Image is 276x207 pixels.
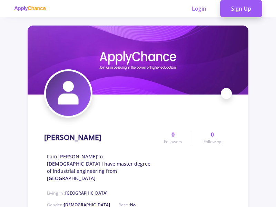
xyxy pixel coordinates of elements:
img: Anita Golmohammadicover image [28,26,248,95]
span: I am [PERSON_NAME]’m [DEMOGRAPHIC_DATA] I have master degree of industrial engineering from [GEOG... [47,153,154,182]
a: 0Following [193,130,232,145]
span: Living in : [47,190,108,196]
img: Anita Golmohammadiavatar [46,71,91,116]
span: Following [204,139,221,145]
h1: [PERSON_NAME] [44,133,101,142]
span: Followers [164,139,182,145]
a: 0Followers [154,130,193,145]
span: [GEOGRAPHIC_DATA] [65,190,108,196]
span: 0 [211,130,214,139]
span: 0 [171,130,175,139]
img: applychance logo text only [14,6,46,11]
